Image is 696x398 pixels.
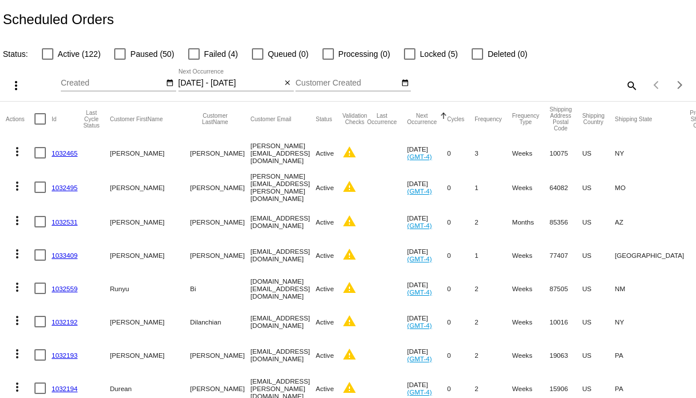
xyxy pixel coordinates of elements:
[343,214,356,228] mat-icon: warning
[447,115,464,122] button: Change sorting for Cycles
[407,272,448,305] mat-cell: [DATE]
[343,248,356,261] mat-icon: warning
[10,247,24,261] mat-icon: more_vert
[52,285,77,292] a: 1032559
[512,272,549,305] mat-cell: Weeks
[550,169,582,205] mat-cell: 64082
[9,79,23,92] mat-icon: more_vert
[52,218,77,226] a: 1032531
[10,380,24,394] mat-icon: more_vert
[61,79,164,88] input: Created
[10,214,24,227] mat-icon: more_vert
[10,179,24,193] mat-icon: more_vert
[475,115,501,122] button: Change sorting for Frequency
[582,338,615,372] mat-cell: US
[615,305,690,338] mat-cell: NY
[420,47,458,61] span: Locked (5)
[190,338,250,372] mat-cell: [PERSON_NAME]
[110,169,190,205] mat-cell: [PERSON_NAME]
[407,288,432,296] a: (GMT-4)
[447,305,475,338] mat-cell: 0
[190,136,250,169] mat-cell: [PERSON_NAME]
[475,169,512,205] mat-cell: 1
[475,272,512,305] mat-cell: 2
[343,314,356,328] mat-icon: warning
[190,205,250,238] mat-cell: [PERSON_NAME]
[343,381,356,395] mat-icon: warning
[58,47,101,61] span: Active (122)
[475,238,512,272] mat-cell: 1
[251,136,316,169] mat-cell: [PERSON_NAME][EMAIL_ADDRESS][DOMAIN_NAME]
[512,205,549,238] mat-cell: Months
[646,74,668,96] button: Previous page
[251,115,291,122] button: Change sorting for CustomerEmail
[316,318,334,326] span: Active
[316,285,334,292] span: Active
[447,338,475,372] mat-cell: 0
[52,184,77,191] a: 1032495
[295,79,399,88] input: Customer Created
[190,169,250,205] mat-cell: [PERSON_NAME]
[190,238,250,272] mat-cell: [PERSON_NAME]
[316,149,334,157] span: Active
[447,205,475,238] mat-cell: 0
[52,351,77,359] a: 1032193
[407,238,448,272] mat-cell: [DATE]
[283,79,291,88] mat-icon: close
[615,136,690,169] mat-cell: NY
[488,47,527,61] span: Deleted (0)
[407,322,432,329] a: (GMT-4)
[10,314,24,327] mat-icon: more_vert
[407,136,448,169] mat-cell: [DATE]
[3,11,114,28] h2: Scheduled Orders
[3,49,28,59] span: Status:
[407,222,432,229] a: (GMT-4)
[110,115,162,122] button: Change sorting for CustomerFirstName
[615,115,652,122] button: Change sorting for ShippingState
[52,149,77,157] a: 1032465
[582,238,615,272] mat-cell: US
[407,113,437,125] button: Change sorting for NextOccurrenceUtc
[110,205,190,238] mat-cell: [PERSON_NAME]
[10,280,24,294] mat-icon: more_vert
[251,238,316,272] mat-cell: [EMAIL_ADDRESS][DOMAIN_NAME]
[316,252,334,259] span: Active
[615,238,690,272] mat-cell: [GEOGRAPHIC_DATA]
[407,169,448,205] mat-cell: [DATE]
[251,169,316,205] mat-cell: [PERSON_NAME][EMAIL_ADDRESS][PERSON_NAME][DOMAIN_NAME]
[550,272,582,305] mat-cell: 87505
[475,136,512,169] mat-cell: 3
[447,238,475,272] mat-cell: 0
[407,187,432,195] a: (GMT-4)
[447,272,475,305] mat-cell: 0
[166,79,174,88] mat-icon: date_range
[407,255,432,262] a: (GMT-4)
[343,281,356,295] mat-icon: warning
[190,113,240,125] button: Change sorting for CustomerLastName
[110,272,190,305] mat-cell: Runyu
[550,338,582,372] mat-cell: 19063
[10,145,24,159] mat-icon: more_vert
[401,79,409,88] mat-icon: date_range
[512,169,549,205] mat-cell: Weeks
[251,338,316,372] mat-cell: [EMAIL_ADDRESS][DOMAIN_NAME]
[110,305,190,338] mat-cell: [PERSON_NAME]
[550,305,582,338] mat-cell: 10016
[582,113,605,125] button: Change sorting for ShippingCountry
[343,102,367,136] mat-header-cell: Validation Checks
[110,338,190,372] mat-cell: [PERSON_NAME]
[550,205,582,238] mat-cell: 85356
[339,47,390,61] span: Processing (0)
[512,338,549,372] mat-cell: Weeks
[316,385,334,392] span: Active
[582,272,615,305] mat-cell: US
[582,169,615,205] mat-cell: US
[615,169,690,205] mat-cell: MO
[550,136,582,169] mat-cell: 10075
[550,106,572,132] button: Change sorting for ShippingPostcode
[251,272,316,305] mat-cell: [DOMAIN_NAME][EMAIL_ADDRESS][DOMAIN_NAME]
[52,318,77,326] a: 1032192
[367,113,397,125] button: Change sorting for LastOccurrenceUtc
[268,47,309,61] span: Queued (0)
[6,102,34,136] mat-header-cell: Actions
